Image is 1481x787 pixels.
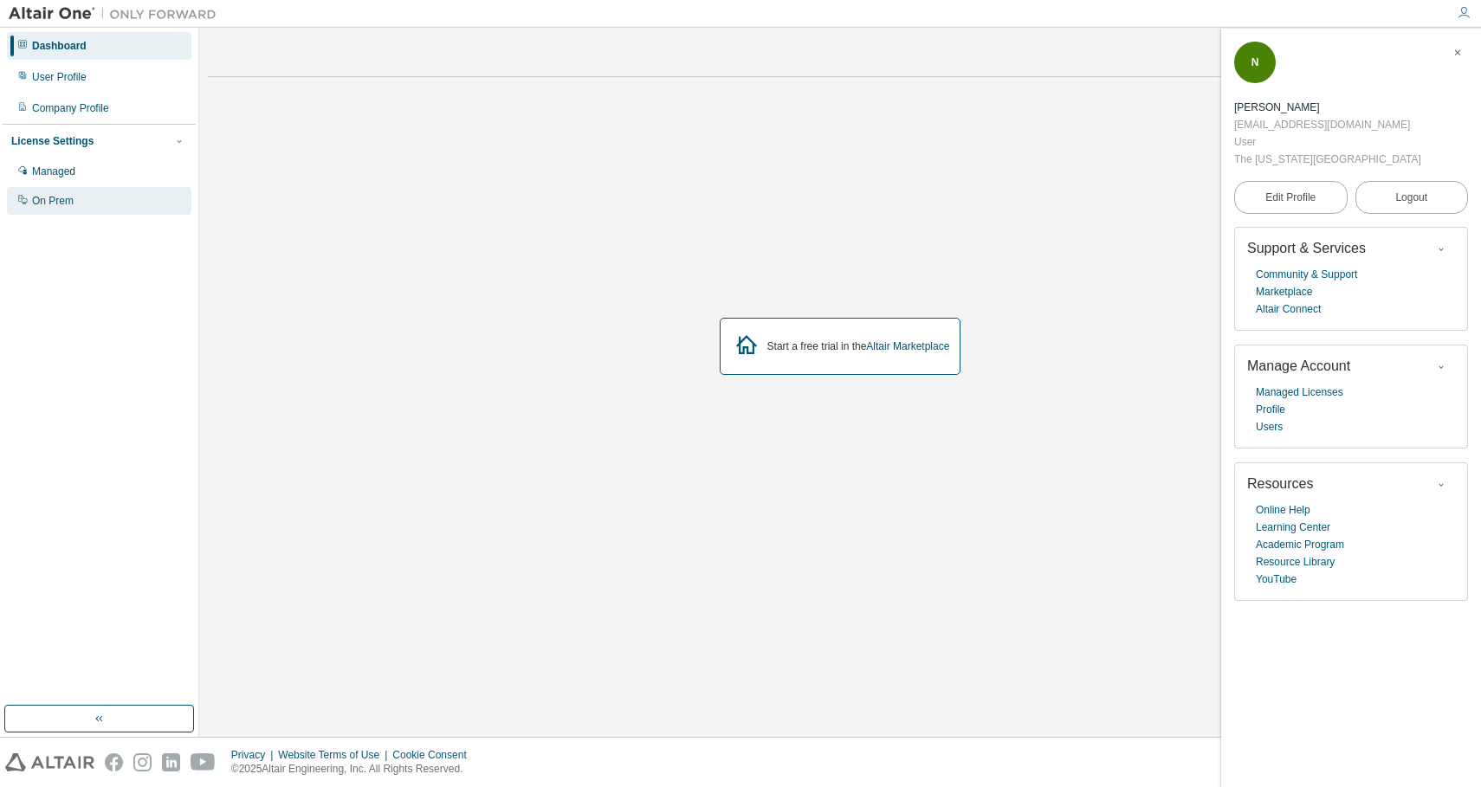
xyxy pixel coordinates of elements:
[191,753,216,771] img: youtube.svg
[767,339,950,353] div: Start a free trial in the
[32,194,74,208] div: On Prem
[1256,501,1310,519] a: Online Help
[1256,536,1344,553] a: Academic Program
[1256,384,1343,401] a: Managed Licenses
[1247,476,1313,491] span: Resources
[1234,151,1421,168] div: The [US_STATE][GEOGRAPHIC_DATA]
[1256,266,1357,283] a: Community & Support
[5,753,94,771] img: altair_logo.svg
[231,762,477,777] p: © 2025 Altair Engineering, Inc. All Rights Reserved.
[32,70,87,84] div: User Profile
[1256,519,1330,536] a: Learning Center
[9,5,225,23] img: Altair One
[1256,283,1312,300] a: Marketplace
[1234,116,1421,133] div: [EMAIL_ADDRESS][DOMAIN_NAME]
[1247,358,1350,373] span: Manage Account
[1234,99,1421,116] div: Nur Syahirah Binti Mohd Syahriman
[866,340,949,352] a: Altair Marketplace
[1251,56,1259,68] span: N
[32,164,75,178] div: Managed
[32,39,87,53] div: Dashboard
[1234,133,1421,151] div: User
[133,753,152,771] img: instagram.svg
[11,134,94,148] div: License Settings
[231,748,278,762] div: Privacy
[278,748,392,762] div: Website Terms of Use
[1256,401,1285,418] a: Profile
[1256,553,1335,571] a: Resource Library
[392,748,476,762] div: Cookie Consent
[1355,181,1469,214] button: Logout
[1256,418,1283,435] a: Users
[32,101,109,115] div: Company Profile
[1234,181,1348,214] a: Edit Profile
[105,753,123,771] img: facebook.svg
[1395,189,1427,206] span: Logout
[1256,300,1321,318] a: Altair Connect
[1265,190,1316,204] span: Edit Profile
[162,753,180,771] img: linkedin.svg
[1247,241,1366,255] span: Support & Services
[1256,571,1297,588] a: YouTube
